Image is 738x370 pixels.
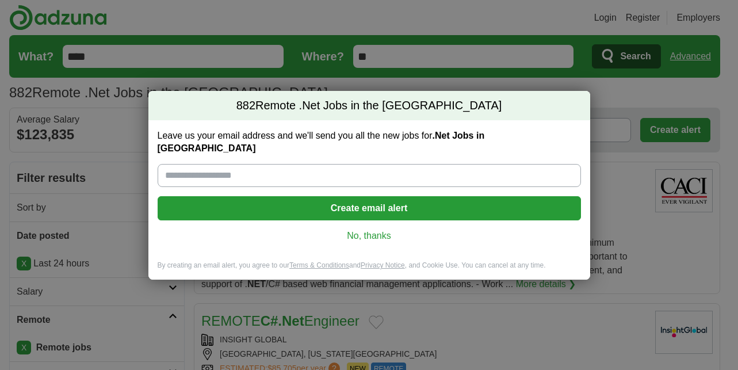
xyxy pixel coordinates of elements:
[236,98,255,114] span: 882
[289,261,349,269] a: Terms & Conditions
[158,196,581,220] button: Create email alert
[167,230,572,242] a: No, thanks
[148,261,590,280] div: By creating an email alert, you agree to our and , and Cookie Use. You can cancel at any time.
[148,91,590,121] h2: Remote .Net Jobs in the [GEOGRAPHIC_DATA]
[158,129,581,155] label: Leave us your email address and we'll send you all the new jobs for
[361,261,405,269] a: Privacy Notice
